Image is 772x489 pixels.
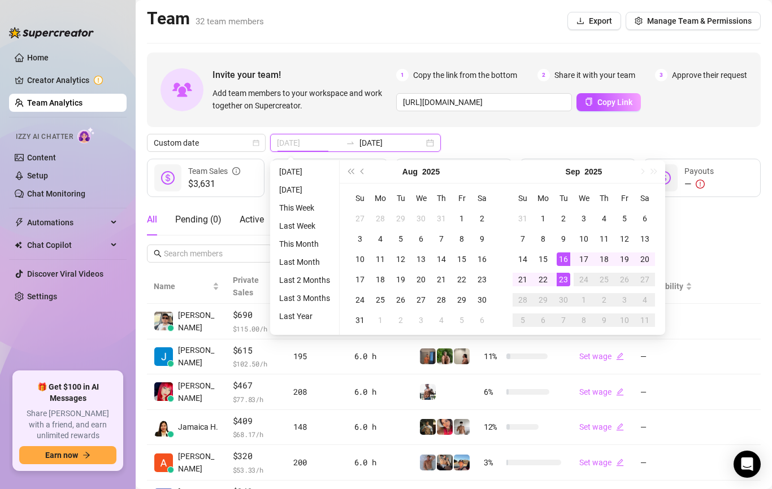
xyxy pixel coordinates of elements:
[435,313,448,327] div: 4
[597,212,611,225] div: 4
[436,159,503,184] div: Est. Hours Worked
[557,252,570,266] div: 16
[618,313,631,327] div: 10
[353,212,367,225] div: 27
[574,269,594,290] td: 2025-09-24
[574,310,594,330] td: 2025-10-08
[475,313,489,327] div: 6
[472,290,492,310] td: 2025-08-30
[188,165,240,177] div: Team Sales
[513,229,533,249] td: 2025-09-07
[27,71,118,89] a: Creator Analytics exclamation-circle
[618,232,631,246] div: 12
[513,188,533,208] th: Su
[359,137,424,149] input: End date
[635,310,655,330] td: 2025-10-11
[536,293,550,307] div: 29
[350,269,370,290] td: 2025-08-17
[277,137,341,149] input: Start date
[533,310,553,330] td: 2025-10-06
[684,167,714,176] span: Payouts
[513,249,533,269] td: 2025-09-14
[233,394,280,405] span: $ 77.83 /h
[414,273,428,286] div: 20
[346,138,355,147] span: to
[638,313,652,327] div: 11
[574,208,594,229] td: 2025-09-03
[154,312,173,330] img: Rick Gino Tarce…
[370,249,391,269] td: 2025-08-11
[618,252,631,266] div: 19
[576,17,584,25] span: download
[554,69,635,81] span: Share it with your team
[233,276,259,297] span: Private Sales
[614,290,635,310] td: 2025-10-03
[420,348,436,364] img: Wayne
[370,269,391,290] td: 2025-08-18
[411,208,431,229] td: 2025-07-30
[533,290,553,310] td: 2025-09-29
[516,252,530,266] div: 14
[431,290,452,310] td: 2025-08-28
[293,386,340,398] div: 208
[597,252,611,266] div: 18
[188,177,240,191] span: $3,631
[411,229,431,249] td: 2025-08-06
[353,273,367,286] div: 17
[634,304,699,339] td: —
[374,293,387,307] div: 25
[614,229,635,249] td: 2025-09-12
[435,212,448,225] div: 31
[233,379,280,392] span: $467
[435,293,448,307] div: 28
[475,252,489,266] div: 16
[594,229,614,249] td: 2025-09-11
[452,310,472,330] td: 2025-09-05
[275,165,335,178] li: [DATE]
[574,229,594,249] td: 2025-09-10
[614,188,635,208] th: Fr
[597,313,611,327] div: 9
[536,212,550,225] div: 1
[616,423,624,431] span: edit
[233,358,280,369] span: $ 102.50 /h
[154,347,173,366] img: Rupert T.
[9,27,94,38] img: logo-BBDzfeDw.svg
[370,310,391,330] td: 2025-09-01
[533,249,553,269] td: 2025-09-15
[253,139,259,146] span: calendar
[536,313,550,327] div: 6
[484,350,502,363] span: 11 %
[164,247,257,260] input: Search members
[394,212,407,225] div: 29
[574,290,594,310] td: 2025-10-01
[391,208,411,229] td: 2025-07-29
[411,269,431,290] td: 2025-08-20
[536,232,550,246] div: 8
[597,232,611,246] div: 11
[594,269,614,290] td: 2025-09-25
[293,350,340,363] div: 195
[353,313,367,327] div: 31
[577,252,591,266] div: 17
[45,451,78,460] span: Earn now
[437,419,453,435] img: Vanessa
[431,249,452,269] td: 2025-08-14
[154,134,259,151] span: Custom date
[350,229,370,249] td: 2025-08-03
[420,455,436,470] img: Joey
[537,69,550,81] span: 2
[584,160,602,183] button: Choose a year
[353,252,367,266] div: 10
[370,290,391,310] td: 2025-08-25
[579,352,624,361] a: Set wageedit
[77,127,95,143] img: AI Chatter
[391,229,411,249] td: 2025-08-05
[431,310,452,330] td: 2025-09-04
[354,386,406,398] div: 6.0 h
[15,218,24,227] span: thunderbolt
[178,344,219,369] span: [PERSON_NAME]
[370,229,391,249] td: 2025-08-04
[536,273,550,286] div: 22
[577,313,591,327] div: 8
